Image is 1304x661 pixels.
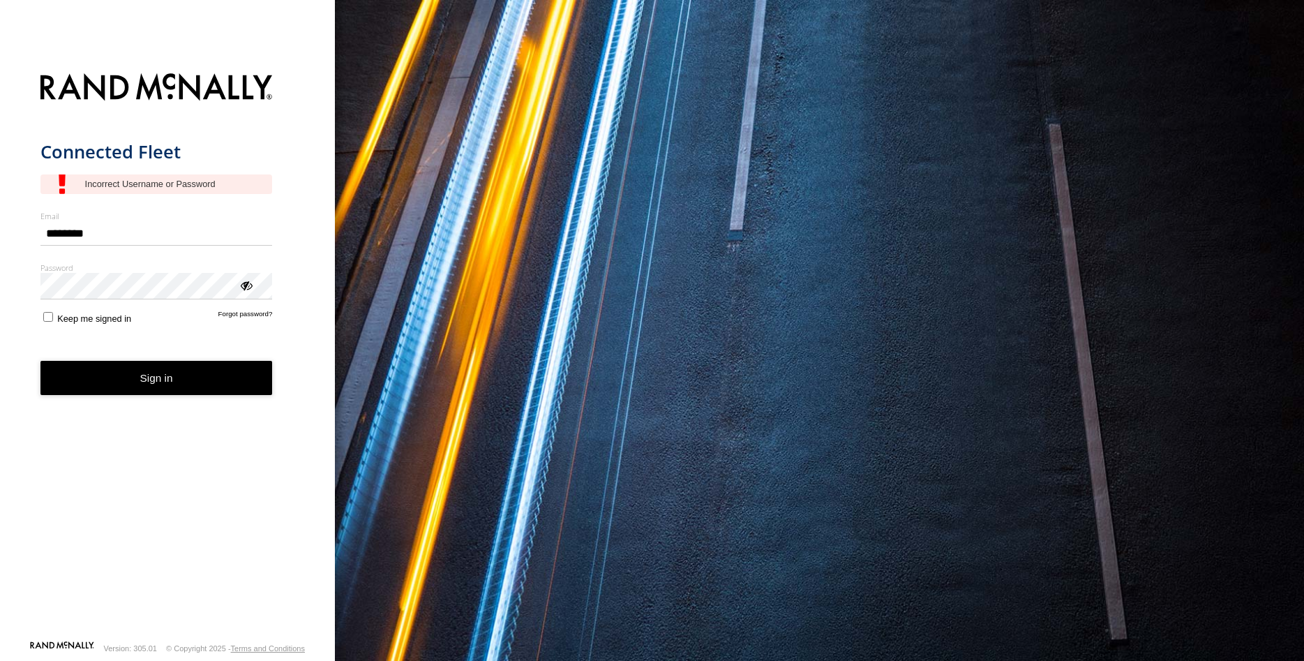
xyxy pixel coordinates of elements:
[30,641,94,655] a: Visit our Website
[40,65,295,640] form: main
[57,313,131,324] span: Keep me signed in
[40,211,273,221] label: Email
[40,361,273,395] button: Sign in
[104,644,157,653] div: Version: 305.01
[40,70,273,106] img: Rand McNally
[166,644,305,653] div: © Copyright 2025 -
[40,262,273,273] label: Password
[40,140,273,163] h1: Connected Fleet
[43,312,53,322] input: Keep me signed in
[218,310,273,324] a: Forgot password?
[231,644,305,653] a: Terms and Conditions
[239,278,253,292] div: ViewPassword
